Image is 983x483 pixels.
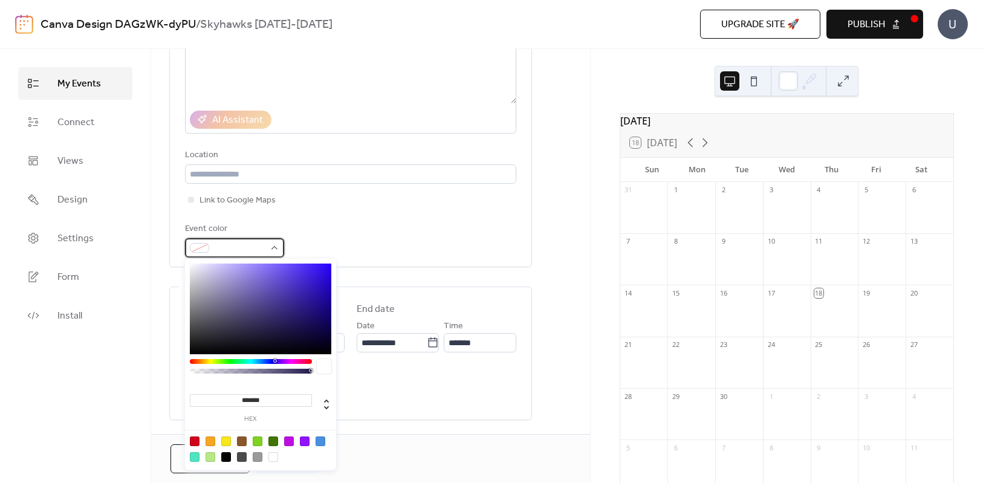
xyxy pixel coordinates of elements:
a: Form [18,261,132,293]
div: #BD10E0 [284,436,294,446]
div: [DATE] [620,114,953,128]
div: 1 [767,392,776,401]
div: 21 [624,340,633,349]
div: 29 [671,392,680,401]
span: Time [444,319,463,334]
div: #50E3C2 [190,452,200,462]
div: 24 [767,340,776,349]
a: Settings [18,222,132,254]
b: / [196,13,200,36]
div: #F5A623 [206,436,215,446]
span: Views [57,154,83,169]
div: 27 [909,340,918,349]
a: Design [18,183,132,216]
span: Form [57,270,79,285]
button: Upgrade site 🚀 [700,10,820,39]
div: #4A90E2 [316,436,325,446]
div: 26 [861,340,871,349]
div: 30 [719,392,728,401]
div: Fri [854,158,899,182]
div: Event color [185,222,282,236]
div: 14 [624,288,633,297]
div: End date [357,302,395,317]
span: Settings [57,232,94,246]
b: Skyhawks [DATE]-[DATE] [200,13,333,36]
div: 19 [861,288,871,297]
label: hex [190,416,312,423]
div: 18 [814,288,823,297]
div: Location [185,148,514,163]
span: My Events [57,77,101,91]
div: 9 [814,443,823,452]
div: 9 [719,237,728,246]
div: 13 [909,237,918,246]
div: Thu [809,158,854,182]
div: 1 [671,186,680,195]
div: 22 [671,340,680,349]
span: Link to Google Maps [200,193,276,208]
div: 4 [814,186,823,195]
div: Sun [630,158,675,182]
div: 7 [624,237,633,246]
div: Tue [719,158,764,182]
span: Date [357,319,375,334]
div: 6 [909,186,918,195]
div: 2 [719,186,728,195]
span: Publish [848,18,885,32]
div: 17 [767,288,776,297]
div: 3 [861,392,871,401]
div: Wed [764,158,809,182]
div: 25 [814,340,823,349]
div: Sat [899,158,944,182]
div: #7ED321 [253,436,262,446]
div: 3 [767,186,776,195]
div: 20 [909,288,918,297]
div: #FFFFFF [268,452,278,462]
div: #9B9B9B [253,452,262,462]
div: #8B572A [237,436,247,446]
div: #9013FE [300,436,310,446]
span: Upgrade site 🚀 [721,18,799,32]
a: My Events [18,67,132,100]
span: Connect [57,115,94,130]
div: #000000 [221,452,231,462]
div: 15 [671,288,680,297]
div: 23 [719,340,728,349]
div: 31 [624,186,633,195]
div: #F8E71C [221,436,231,446]
div: 5 [861,186,871,195]
div: U [938,9,968,39]
div: 6 [671,443,680,452]
div: 4 [909,392,918,401]
div: #417505 [268,436,278,446]
div: Mon [675,158,719,182]
span: Install [57,309,82,323]
span: Design [57,193,88,207]
a: Views [18,144,132,177]
div: 8 [767,443,776,452]
a: Connect [18,106,132,138]
div: #4A4A4A [237,452,247,462]
div: #B8E986 [206,452,215,462]
a: Canva Design DAGzWK-dyPU [41,13,196,36]
button: Cancel [170,444,250,473]
div: 10 [861,443,871,452]
div: 8 [671,237,680,246]
div: 10 [767,237,776,246]
div: 28 [624,392,633,401]
div: 2 [814,392,823,401]
img: logo [15,15,33,34]
div: 7 [719,443,728,452]
div: 12 [861,237,871,246]
a: Install [18,299,132,332]
div: 16 [719,288,728,297]
div: #D0021B [190,436,200,446]
div: 5 [624,443,633,452]
div: 11 [909,443,918,452]
button: Publish [826,10,923,39]
div: 11 [814,237,823,246]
